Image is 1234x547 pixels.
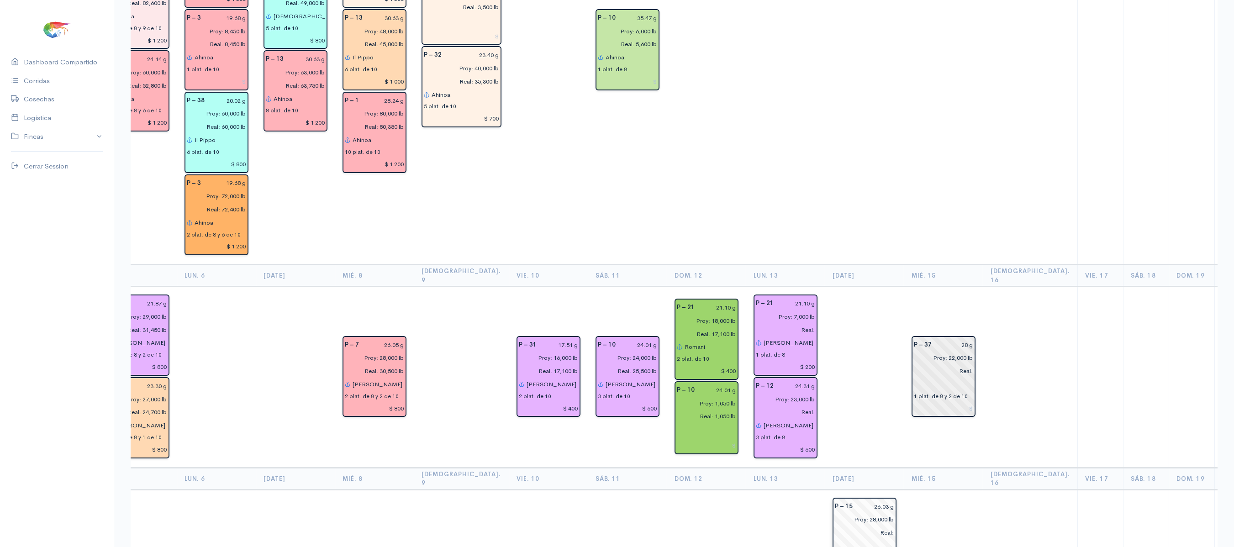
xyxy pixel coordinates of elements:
[908,351,973,364] input: estimadas
[509,468,588,489] th: Vie. 10
[105,377,169,458] div: Piscina: 36 Peso: 23.30 g Libras Proy: 27,000 lb Libras Reales: 24,700 lb Rendimiento: 91.5% Empa...
[177,468,256,489] th: Lun. 6
[368,11,404,25] input: g
[588,468,667,489] th: Sáb. 11
[98,468,177,489] th: Dom. 5
[588,265,667,287] th: Sáb. 11
[592,351,657,364] input: estimadas
[343,9,406,90] div: Piscina: 13 Peso: 30.63 g Libras Proy: 48,000 lb Libras Reales: 45,800 lb Rendimiento: 95.4% Empa...
[671,410,736,423] input: pescadas
[1123,468,1169,489] th: Sáb. 18
[1169,468,1215,489] th: Dom. 19
[105,50,169,131] div: Piscina: 4 Peso: 24.14 g Libras Proy: 60,000 lb Libras Reales: 52,800 lb Rendimiento: 88.0% Empac...
[206,177,246,190] input: g
[345,392,399,400] div: 2 plat. de 8 y 2 de 10
[596,9,659,90] div: Piscina: 10 Peso: 35.47 g Libras Proy: 6,000 lb Libras Reales: 5,600 lb Rendimiento: 93.3% Empaca...
[108,351,162,359] div: 2 plat. de 8 y 2 de 10
[592,338,621,352] div: P – 10
[127,53,167,66] input: g
[750,310,815,323] input: estimadas
[779,297,815,310] input: g
[598,75,657,88] input: $
[181,203,246,216] input: pescadas
[364,94,404,107] input: g
[983,468,1078,489] th: [DEMOGRAPHIC_DATA]. 16
[185,9,248,90] div: Piscina: 3 Peso: 19.68 g Libras Proy: 8,450 lb Libras Reales: 8,450 lb Rendimiento: 100.0% Empaca...
[1169,265,1215,287] th: Dom. 19
[671,384,700,397] div: P – 10
[187,158,246,171] input: $
[598,65,627,74] div: 1 plat. de 8
[181,11,206,25] div: P – 3
[904,265,983,287] th: Mié. 15
[187,240,246,253] input: $
[210,94,246,107] input: g
[105,295,169,376] div: Piscina: 3 Peso: 21.87 g Libras Proy: 29,000 lb Libras Reales: 31,450 lb Rendimiento: 108.4% Empa...
[667,468,746,489] th: Dom. 12
[108,34,167,47] input: $
[187,231,241,239] div: 2 plat. de 8 y 6 de 10
[750,297,779,310] div: P – 21
[517,336,580,417] div: Piscina: 31 Peso: 17.51 g Libras Proy: 16,000 lb Libras Reales: 17,100 lb Rendimiento: 106.9% Emp...
[339,364,404,378] input: pescadas
[181,189,246,203] input: estimadas
[756,433,785,442] div: 3 plat. de 8
[671,397,736,410] input: estimadas
[418,0,499,14] input: pescadas
[912,336,976,417] div: Piscina: 37 Peso: 28 g Libras Proy: 22,000 lb Empacadora: Sin asignar Plataformas: 1 plat. de 8 y...
[108,24,162,32] div: 1 plat. de 8 y 9 de 10
[260,66,325,79] input: estimadas
[181,107,246,121] input: estimadas
[746,468,825,489] th: Lun. 13
[542,338,578,352] input: g
[700,384,736,397] input: g
[422,46,501,127] div: Piscina: 32 Peso: 23.40 g Libras Proy: 40,000 lb Libras Reales: 35,300 lb Rendimiento: 88.3% Empa...
[675,381,738,454] div: Piscina: 10 Peso: 24.01 g Libras Proy: 1,050 lb Libras Reales: 1,050 lb Rendimiento: 100.0% Empac...
[825,265,904,287] th: [DATE]
[519,402,578,415] input: $
[1078,468,1123,489] th: Vie. 17
[339,94,364,107] div: P – 1
[447,48,499,62] input: g
[671,301,700,314] div: P – 21
[102,79,167,92] input: pescadas
[339,25,404,38] input: estimadas
[914,402,973,415] input: $
[345,75,404,88] input: $
[289,53,325,66] input: g
[343,336,406,417] div: Piscina: 7 Peso: 26.05 g Libras Proy: 28,000 lb Libras Reales: 30,500 lb Rendimiento: 108.9% Empa...
[513,351,578,364] input: estimadas
[185,174,248,256] div: Piscina: 3 Peso: 19.68 g Libras Proy: 72,000 lb Libras Reales: 72,400 lb Rendimiento: 100.6% Empa...
[131,379,167,393] input: g
[260,79,325,92] input: pescadas
[108,116,167,129] input: $
[266,24,298,32] div: 5 plat. de 10
[621,338,657,352] input: g
[513,338,542,352] div: P – 31
[829,513,894,526] input: estimadas
[181,94,210,107] div: P – 38
[102,66,167,79] input: estimadas
[345,402,404,415] input: $
[596,336,659,417] div: Piscina: 10 Peso: 24.01 g Libras Proy: 24,000 lb Libras Reales: 25,500 lb Rendimiento: 106.3% Emp...
[519,392,551,400] div: 2 plat. de 10
[1123,265,1169,287] th: Sáb. 18
[345,65,377,74] div: 6 plat. de 10
[256,265,335,287] th: [DATE]
[102,406,167,419] input: pescadas
[750,393,815,406] input: estimadas
[513,364,578,378] input: pescadas
[756,443,815,456] input: $
[335,265,414,287] th: Mié. 8
[746,265,825,287] th: Lun. 13
[108,433,162,442] div: 3 plat. de 8 y 1 de 10
[264,50,327,131] div: Piscina: 13 Peso: 30.63 g Libras Proy: 63,000 lb Libras Reales: 63,750 lb Rendimiento: 101.2% Emp...
[424,30,499,43] input: $
[108,106,162,115] div: 2 plat. de 8 y 6 de 10
[675,299,738,380] div: Piscina: 21 Peso: 21.10 g Libras Proy: 18,000 lb Libras Reales: 17,100 lb Rendimiento: 95.0% Empa...
[598,402,657,415] input: $
[937,338,973,352] input: g
[754,295,817,376] div: Piscina: 21 Peso: 21.10 g Libras Proy: 7,000 lb Empacadora: Songa Gabarra: Shakira 2 Plataformas:...
[108,443,167,456] input: $
[750,379,779,393] div: P – 12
